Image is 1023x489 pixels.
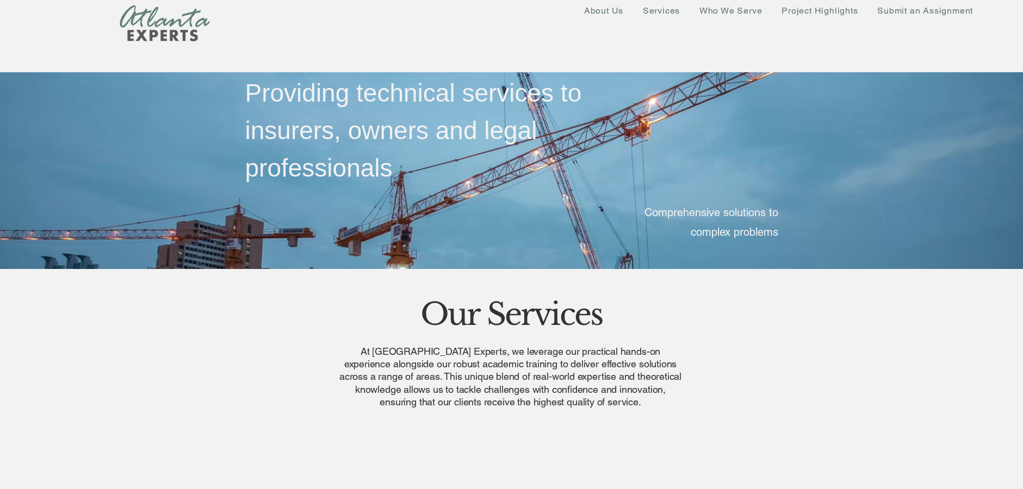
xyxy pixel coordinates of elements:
[877,5,973,16] span: Submit an Assignment
[339,346,681,408] span: At [GEOGRAPHIC_DATA] Experts, we leverage our practical hands-on experience alongside our robust ...
[245,79,582,182] span: Providing technical services to insurers, owners and legal professionals
[644,206,778,239] span: Comprehensive solutions to complex problems
[120,5,210,42] img: New Logo Transparent Background_edited.png
[584,5,623,16] span: About Us
[782,5,858,16] span: Project Highlights
[420,296,602,333] span: Our Services
[643,5,680,16] span: Services
[699,5,762,16] span: Who We Serve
